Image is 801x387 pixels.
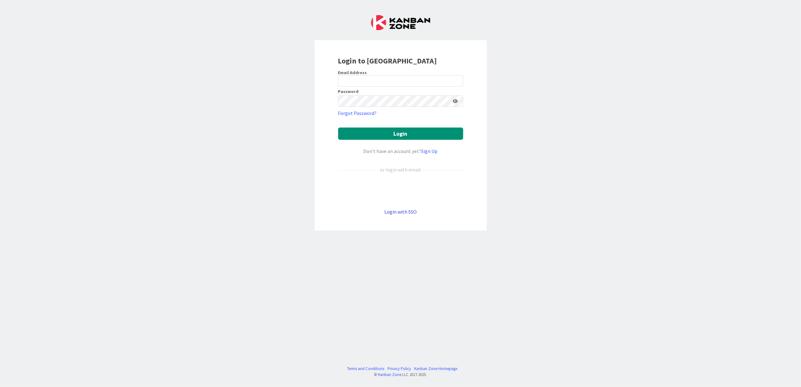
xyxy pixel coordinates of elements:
img: Kanban Zone [371,15,430,30]
iframe: Botão "Fazer login com o Google" [335,184,466,198]
a: Kanban Zone Homepage [414,366,457,372]
label: Password [338,89,359,94]
label: Email Address [338,70,367,75]
b: Login to [GEOGRAPHIC_DATA] [338,56,437,66]
a: Forgot Password? [338,109,377,117]
a: Privacy Policy [387,366,411,372]
div: © LLC 2017- 2025 . [344,372,457,378]
button: Login [338,128,463,140]
a: Sign Up [421,148,438,154]
a: Login with SSO [384,209,417,215]
div: or login with email [379,166,423,173]
div: Don’t have an account yet? [338,147,463,155]
a: Kanban Zone [378,372,402,377]
a: Terms and Conditions [347,366,384,372]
